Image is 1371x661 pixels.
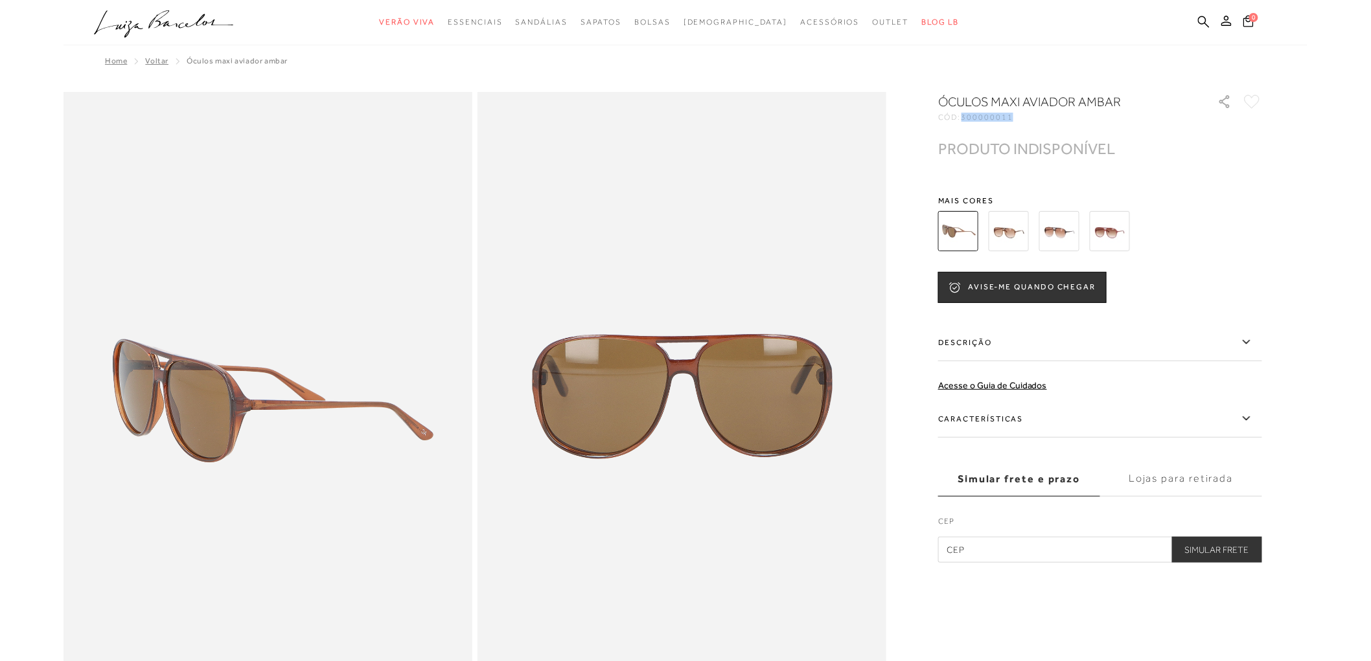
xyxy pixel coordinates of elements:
[938,197,1262,205] span: Mais cores
[938,537,1262,563] input: CEP
[379,17,435,27] span: Verão Viva
[448,10,502,34] a: categoryNavScreenReaderText
[938,93,1181,111] h1: Óculos maxi aviador ambar
[684,17,788,27] span: [DEMOGRAPHIC_DATA]
[581,10,621,34] a: categoryNavScreenReaderText
[1100,462,1262,497] label: Lojas para retirada
[448,17,502,27] span: Essenciais
[938,462,1100,497] label: Simular frete e prazo
[1239,14,1258,32] button: 0
[516,17,568,27] span: Sandálias
[105,56,127,65] a: Home
[938,515,1262,533] label: CEP
[634,10,671,34] a: categoryNavScreenReaderText
[684,10,788,34] a: noSubCategoriesText
[921,17,959,27] span: BLOG LB
[516,10,568,34] a: categoryNavScreenReaderText
[1039,211,1079,251] img: ÓCULOS MAXI AVIADOR TARTARUGA DEGRADÊ
[581,17,621,27] span: Sapatos
[634,17,671,27] span: Bolsas
[1172,537,1262,563] button: Simular Frete
[801,17,860,27] span: Acessórios
[938,211,978,251] img: Óculos maxi aviador ambar
[938,272,1107,303] button: AVISE-ME QUANDO CHEGAR
[989,211,1029,251] img: ÓCULOS MAXI AVIADOR TARTARUGA
[938,113,1197,121] div: CÓD:
[962,113,1013,122] span: 300000011
[921,10,959,34] a: BLOG LB
[187,56,288,65] span: Óculos maxi aviador ambar
[938,142,1116,155] div: PRODUTO INDISPONÍVEL
[938,400,1262,438] label: Características
[379,10,435,34] a: categoryNavScreenReaderText
[938,380,1047,390] a: Acesse o Guia de Cuidados
[873,17,909,27] span: Outlet
[1249,13,1258,22] span: 0
[145,56,168,65] a: Voltar
[938,324,1262,361] label: Descrição
[873,10,909,34] a: categoryNavScreenReaderText
[801,10,860,34] a: categoryNavScreenReaderText
[1090,211,1130,251] img: ÓCULOS MAXI AVIADOR VERMELHO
